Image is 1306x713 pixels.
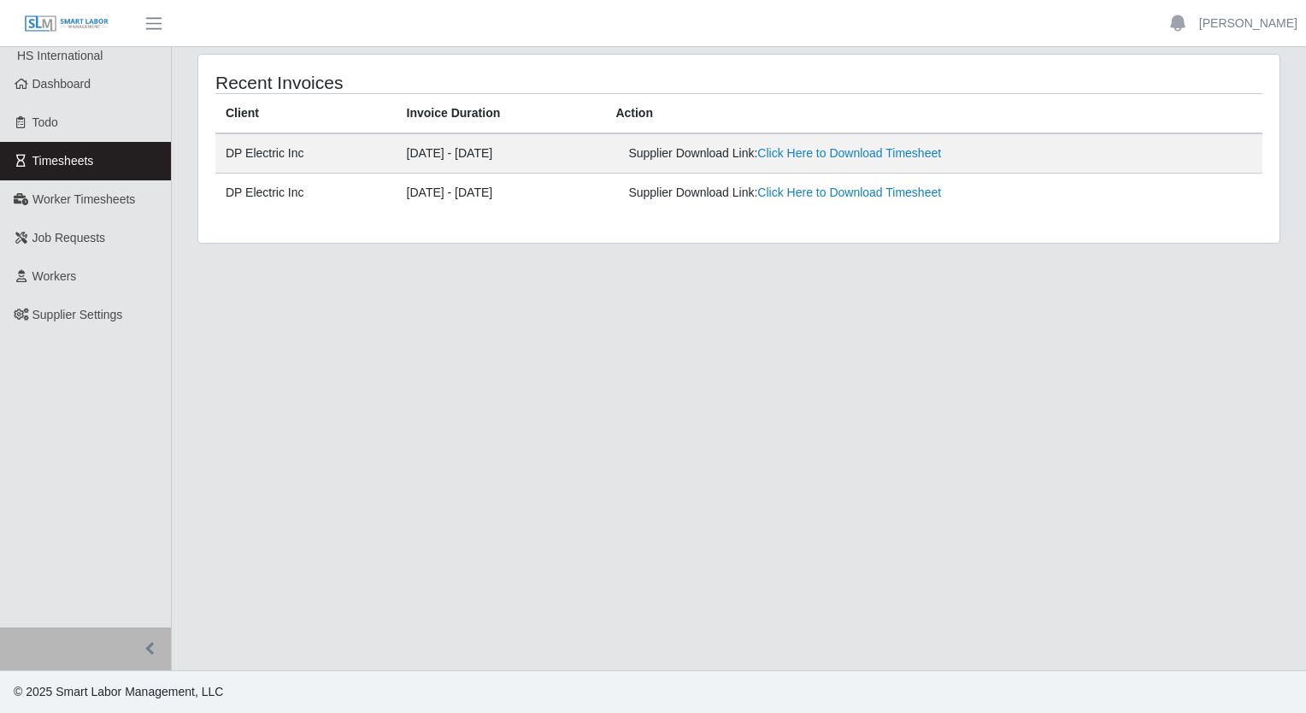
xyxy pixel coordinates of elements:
span: Supplier Settings [32,308,123,321]
span: Job Requests [32,231,106,245]
img: SLM Logo [24,15,109,33]
td: DP Electric Inc [215,133,397,174]
span: HS International [17,49,103,62]
a: Click Here to Download Timesheet [757,146,941,160]
span: Todo [32,115,58,129]
span: Timesheets [32,154,94,168]
span: Worker Timesheets [32,192,135,206]
div: Supplier Download Link: [628,184,1027,202]
th: Invoice Duration [397,94,606,134]
div: Supplier Download Link: [628,144,1027,162]
h4: Recent Invoices [215,72,637,93]
a: Click Here to Download Timesheet [757,186,941,199]
span: Workers [32,269,77,283]
th: Action [605,94,1262,134]
td: [DATE] - [DATE] [397,133,606,174]
span: Dashboard [32,77,91,91]
td: DP Electric Inc [215,174,397,213]
td: [DATE] - [DATE] [397,174,606,213]
th: Client [215,94,397,134]
span: © 2025 Smart Labor Management, LLC [14,685,223,698]
a: [PERSON_NAME] [1199,15,1297,32]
